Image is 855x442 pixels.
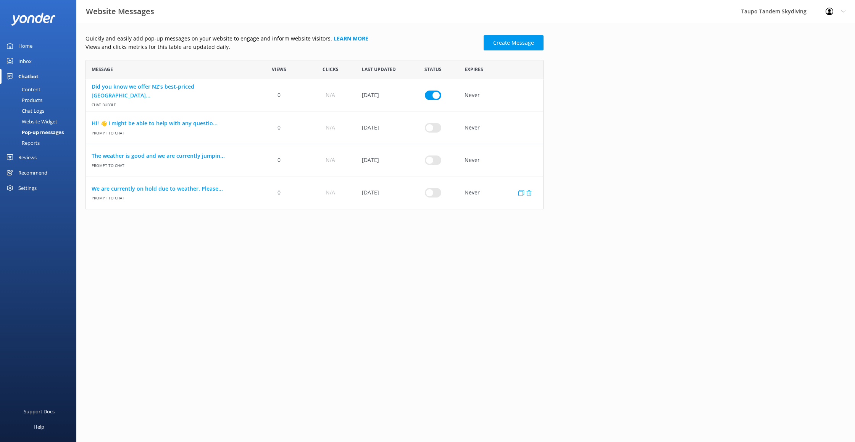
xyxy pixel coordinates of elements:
[34,419,44,434] div: Help
[465,66,483,73] span: Expires
[5,84,40,95] div: Content
[356,144,407,176] div: 18 Aug 2025
[5,116,76,127] a: Website Widget
[253,79,305,112] div: 0
[424,66,442,73] span: Status
[92,160,248,168] span: Prompt to Chat
[362,66,396,73] span: Last updated
[253,144,305,176] div: 0
[5,127,64,138] div: Pop-up messages
[5,116,57,127] div: Website Widget
[459,79,543,112] div: Never
[253,112,305,144] div: 0
[356,79,407,112] div: 30 Jan 2025
[85,176,544,209] div: row
[5,84,76,95] a: Content
[326,188,335,197] span: N/A
[484,35,544,50] a: Create Message
[459,176,543,209] div: Never
[5,138,40,148] div: Reports
[85,79,544,112] div: row
[92,185,248,193] a: We are currently on hold due to weather. Please...
[92,152,248,160] a: The weather is good and we are currently jumpin...
[18,38,32,53] div: Home
[5,105,44,116] div: Chat Logs
[334,35,368,42] a: Learn more
[5,95,76,105] a: Products
[272,66,286,73] span: Views
[92,66,113,73] span: Message
[326,123,335,132] span: N/A
[18,180,37,196] div: Settings
[5,127,76,138] a: Pop-up messages
[92,193,248,201] span: Prompt to Chat
[18,165,47,180] div: Recommend
[18,150,37,165] div: Reviews
[85,34,479,43] p: Quickly and easily add pop-up messages on your website to engage and inform website visitors.
[24,404,55,419] div: Support Docs
[92,83,248,100] a: Did you know we offer NZ's best-priced [GEOGRAPHIC_DATA]...
[11,13,55,25] img: yonder-white-logo.png
[326,156,335,164] span: N/A
[92,128,248,136] span: Prompt to Chat
[253,176,305,209] div: 0
[85,144,544,176] div: row
[85,112,544,144] div: row
[86,5,154,18] h3: Website Messages
[18,53,32,69] div: Inbox
[323,66,339,73] span: Clicks
[5,138,76,148] a: Reports
[92,100,248,108] span: Chat bubble
[356,112,407,144] div: 07 May 2025
[459,112,543,144] div: Never
[326,91,335,99] span: N/A
[459,144,543,176] div: Never
[356,176,407,209] div: 18 Aug 2025
[5,95,42,105] div: Products
[5,105,76,116] a: Chat Logs
[85,43,479,51] p: Views and clicks metrics for this table are updated daily.
[85,79,544,209] div: grid
[92,119,248,128] a: Hi! 👋 I might be able to help with any questio...
[18,69,39,84] div: Chatbot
